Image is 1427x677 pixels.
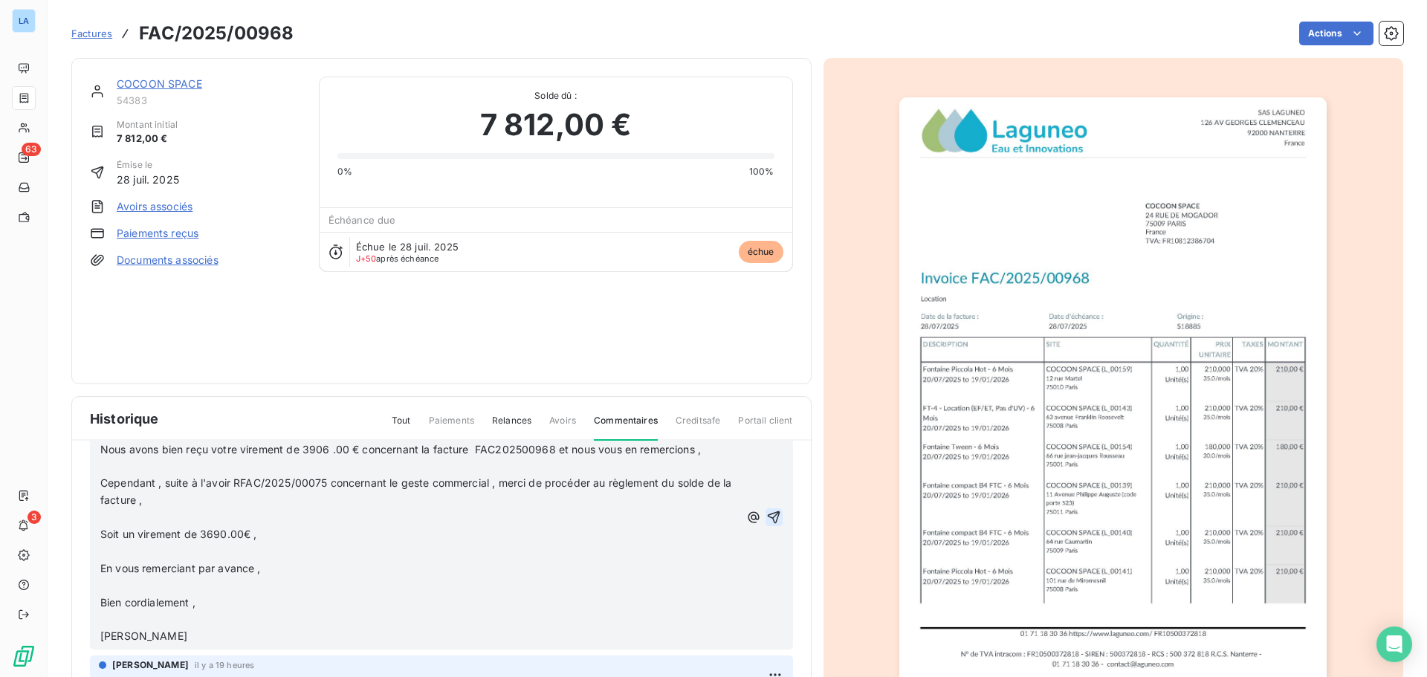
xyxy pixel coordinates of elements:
a: Factures [71,26,112,41]
span: Relances [492,414,531,439]
span: Solde dû : [337,89,774,103]
a: Paiements reçus [117,226,198,241]
span: Commentaires [594,414,658,441]
span: [PERSON_NAME] [112,658,189,672]
span: [PERSON_NAME] [100,629,187,642]
span: 63 [22,143,41,156]
span: Échéance due [329,214,396,226]
span: Portail client [738,414,792,439]
div: Open Intercom Messenger [1376,626,1412,662]
span: 54383 [117,94,301,106]
span: 0% [337,165,352,178]
span: Cependant , suite à l'avoir RFAC/2025/00075 concernant le geste commercial , merci de procéder au... [100,476,734,506]
span: Factures [71,27,112,39]
span: Paiements [429,414,474,439]
span: il y a 19 heures [195,661,254,670]
span: après échéance [356,254,439,263]
span: 7 812,00 € [480,103,632,147]
a: Documents associés [117,253,219,268]
span: échue [739,241,783,263]
span: Bien cordialement , [100,596,195,609]
span: J+50 [356,253,377,264]
span: Tout [392,414,411,439]
span: Historique [90,409,159,429]
span: 28 juil. 2025 [117,172,179,187]
span: Montant initial [117,118,178,132]
div: LA [12,9,36,33]
span: Avoirs [549,414,576,439]
a: Avoirs associés [117,199,192,214]
a: COCOON SPACE [117,77,202,90]
span: Creditsafe [676,414,721,439]
span: Nous avons bien reçu votre virement de 3906 .00 € concernant la facture FAC202500968 et nous vous... [100,443,701,456]
span: Soit un virement de 3690.00€ , [100,528,257,540]
h3: FAC/2025/00968 [139,20,294,47]
span: En vous remerciant par avance , [100,562,261,574]
span: 3 [27,511,41,524]
span: 100% [749,165,774,178]
span: Émise le [117,158,179,172]
img: Logo LeanPay [12,644,36,668]
button: Actions [1299,22,1373,45]
span: 7 812,00 € [117,132,178,146]
span: Échue le 28 juil. 2025 [356,241,459,253]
